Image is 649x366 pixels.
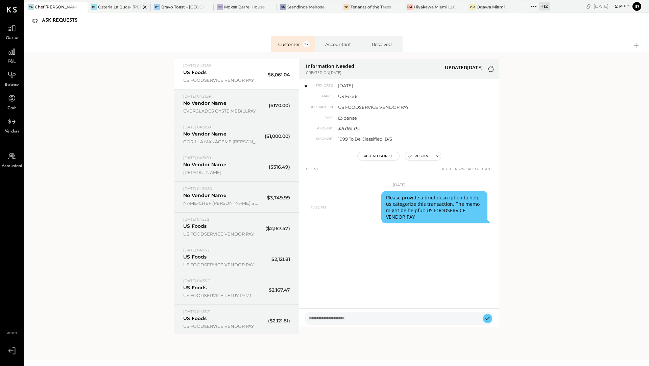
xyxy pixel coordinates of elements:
span: Amount [306,126,333,131]
span: [DATE] 04:33:21 [183,248,211,252]
span: [DATE] 04:31:59 [183,125,211,129]
span: [PERSON_NAME] [183,169,258,175]
a: Vendors [0,115,23,135]
span: Balance [5,82,19,88]
span: CREATED ON [DATE] [306,70,354,75]
span: Type [306,116,333,120]
span: US FOODSERVICE RETRY PYMT [183,292,258,298]
span: Account [306,137,333,141]
span: $2,167.47 [269,287,290,293]
a: Queue [0,22,23,42]
span: Expense [338,115,429,121]
span: $6,061.04 [268,72,290,78]
li: Resolved [359,36,403,52]
div: MB [217,4,223,10]
div: US Foods [183,254,207,260]
span: [DATE] 04:33:21 [183,309,211,314]
span: 23 [303,41,310,47]
span: US FOODSERVICE VENDOR PAY [183,323,258,329]
div: No Vendor Name [183,100,226,106]
div: US Foods [183,223,207,229]
span: P&L [8,59,16,65]
div: Accountant [322,41,354,47]
span: ($2,167.47) [265,225,290,232]
a: P&L [0,45,23,65]
div: US Foods [183,315,207,322]
span: Accountant [2,163,22,169]
span: [DATE] 04:33:21 [183,278,211,283]
span: ($170.00) [269,102,290,109]
div: copy link [585,3,592,10]
div: Hiyakawa Miami LLC [414,4,456,10]
span: Information Needed [306,63,354,69]
button: Re-Categorize [358,152,400,160]
span: TRX Date [306,83,333,88]
span: ($316.49) [269,164,290,170]
span: ($1,000.00) [265,133,290,140]
span: [DATE] 04:31:59 [183,63,211,68]
div: Moksa Barrel House [224,4,265,10]
span: ($2,121.81) [268,318,290,324]
a: Accountant [0,150,23,169]
span: $2,121.81 [271,256,290,263]
div: US Foods [183,69,207,76]
span: US FOODSERVICE VENDOR PAY [338,104,429,110]
div: SM [280,4,286,10]
div: Ogawa Miami [477,4,505,10]
span: Queue [6,35,18,42]
span: UPDATED [DATE] [445,64,483,71]
div: CA [28,4,34,10]
button: Resolve [405,152,433,160]
span: [DATE] 04:30:30 [183,186,212,191]
div: OM [470,4,476,10]
div: Osteria La Buca- [PERSON_NAME][GEOGRAPHIC_DATA] [98,4,141,10]
span: Name [306,94,333,99]
span: [DATE] [338,82,429,89]
div: No Vendor Name [183,162,226,168]
div: BT [154,4,160,10]
span: $6,061.04 [338,126,360,131]
span: NAME-CHEF [PERSON_NAME]'S VINEYA ID-CHEF [PERSON_NAME] [183,200,258,206]
div: Tenants of the Trees [351,4,391,10]
div: No Vendor Name [183,131,226,137]
span: $3,749.99 [267,195,290,201]
span: US FOODSERVICE VENDOR PAY [183,262,258,268]
span: KitchenSync Accountant [442,167,492,175]
div: To [343,4,350,10]
span: Description [306,105,333,109]
time: 10:32 PM [311,205,326,209]
span: US FOODSERVICE VENDOR PAY [183,231,258,237]
span: GORILLA MANAGEME [PERSON_NAME] [183,139,258,145]
span: [DATE] 04:31:59 [183,155,211,160]
a: Cash [0,92,23,112]
div: US Foods [183,285,207,291]
span: [DATE] 04:31:59 [183,94,211,99]
div: OL [91,4,97,10]
div: Ask Requests [42,15,84,26]
span: 1999 To Be Classified, B/S [338,136,429,142]
div: No Vendor Name [183,192,226,199]
span: Vendors [5,129,19,135]
span: Client [306,167,318,175]
div: Bravo Toast – [GEOGRAPHIC_DATA] [161,4,204,10]
div: Customer [278,41,310,47]
div: + 12 [539,2,550,10]
span: Cash [7,105,16,112]
blockquote: Please provide a brief description to help us categorize this transaction. The memo might be help... [381,191,487,223]
a: Balance [0,69,23,88]
span: [DATE] 04:33:21 [183,217,211,222]
div: HM [407,4,413,10]
div: [DATE] [306,174,492,188]
div: [DATE] [594,3,630,9]
button: Ir [631,1,642,12]
span: US FOODSERVICE VENDOR PAY [183,77,258,83]
div: Chef [PERSON_NAME]'s Vineyard Restaurant [35,4,77,10]
span: US Foods [338,93,429,99]
div: Standings Melrose [287,4,324,10]
span: EVERGLADES OYSTE MEBILLPAY [183,108,258,114]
